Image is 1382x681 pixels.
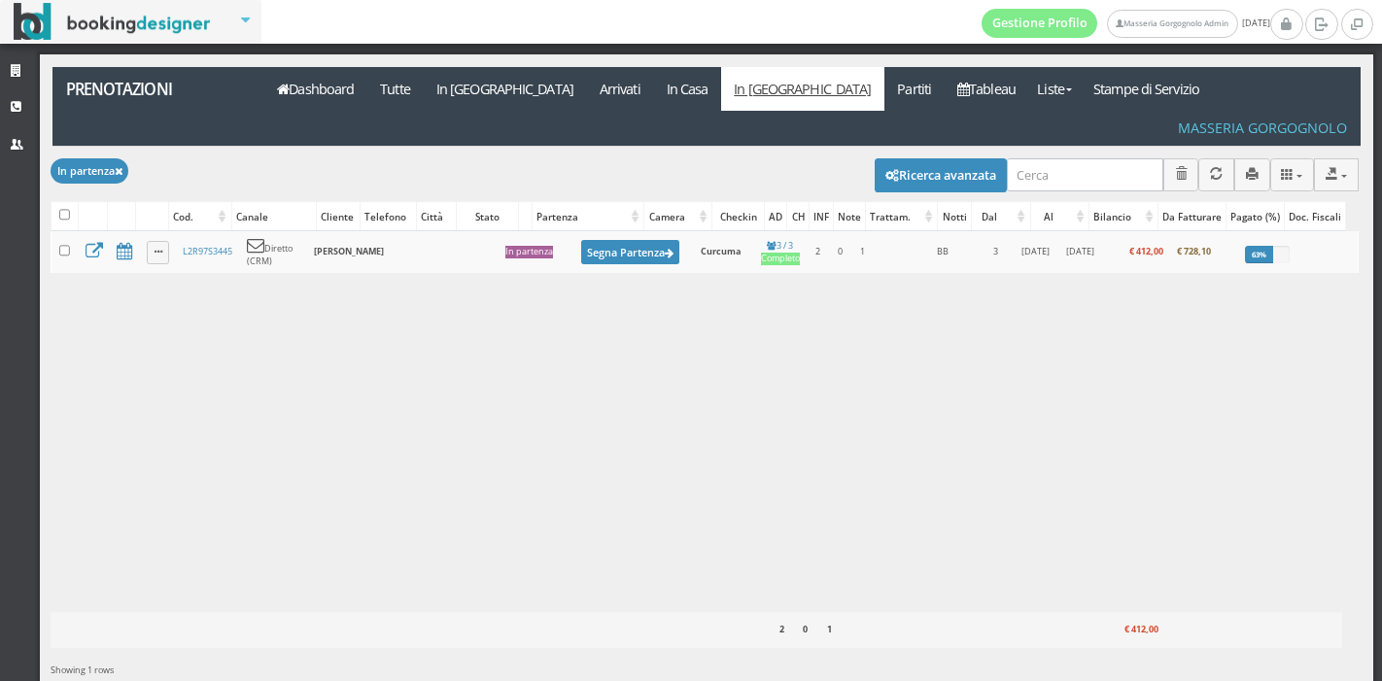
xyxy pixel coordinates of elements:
td: 3 [979,231,1012,273]
b: € 728,10 [1177,245,1211,257]
div: Canale [232,203,317,230]
div: Cod. [169,203,230,230]
div: Da Fatturare [1158,203,1226,230]
div: Doc. Fiscali [1285,203,1345,230]
div: Pagato (%) [1227,203,1284,230]
span: Showing 1 rows [51,664,114,676]
td: Diretto (CRM) [240,231,307,273]
a: Partiti [884,67,945,111]
input: Cerca [1007,158,1163,190]
div: Notti [938,203,970,230]
div: Cliente [317,203,360,230]
a: Dashboard [264,67,367,111]
button: Export [1314,158,1359,190]
a: Arrivati [586,67,653,111]
a: Stampe di Servizio [1081,67,1213,111]
div: Città [417,203,456,230]
a: Tutte [367,67,424,111]
a: Gestione Profilo [982,9,1098,38]
a: In [GEOGRAPHIC_DATA] [721,67,884,111]
button: Ricerca avanzata [875,158,1007,191]
div: INF [810,203,833,230]
div: Trattam. [866,203,937,230]
div: Al [1031,203,1088,230]
a: In [GEOGRAPHIC_DATA] [423,67,586,111]
td: [DATE] [1012,231,1058,273]
a: 3 / 3Completo [761,239,800,265]
div: Partenza [533,203,643,230]
div: CH [787,203,809,230]
b: 1 [827,623,832,635]
td: 2 [807,231,829,273]
img: BookingDesigner.com [14,3,211,41]
div: In partenza [505,246,553,258]
button: Segna Partenza [581,240,680,264]
span: [DATE] [982,9,1270,38]
div: Note [834,203,865,230]
a: Tableau [945,67,1029,111]
div: Telefono [361,203,416,230]
div: Stato [457,203,518,230]
td: 1 [850,231,875,273]
div: Checkin [712,203,765,230]
a: Liste [1028,67,1080,111]
button: Aggiorna [1198,158,1234,190]
div: AD [765,203,786,230]
div: Bilancio [1089,203,1157,230]
b: 2 [779,623,784,635]
b: 0 [803,623,808,635]
td: 0 [829,231,850,273]
a: In Casa [653,67,721,111]
b: Curcuma [701,245,741,257]
div: Dal [972,203,1030,230]
td: [DATE] [1059,231,1101,273]
div: € 412,00 [1092,618,1162,643]
div: Completo [761,253,800,265]
b: € 412,00 [1129,245,1163,257]
a: Masseria Gorgognolo Admin [1107,10,1237,38]
a: Prenotazioni [52,67,254,111]
div: 63% [1245,246,1273,263]
h4: Masseria Gorgognolo [1178,119,1347,136]
b: [PERSON_NAME] [314,245,384,257]
button: In partenza [51,158,128,183]
a: L2R97S3445 [183,245,232,257]
div: Camera [644,203,710,230]
td: BB [907,231,979,273]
